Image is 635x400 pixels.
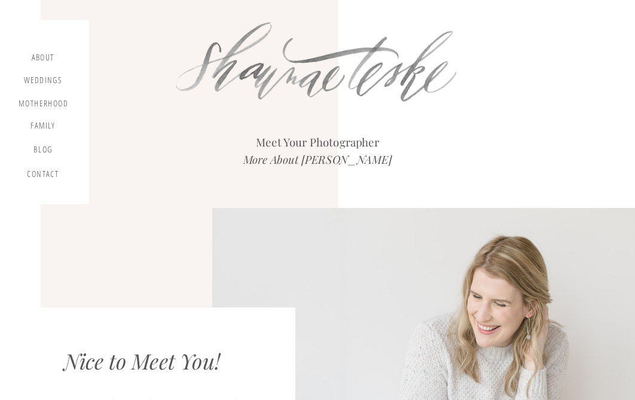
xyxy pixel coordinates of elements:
[19,99,68,110] a: motherhood
[23,121,63,135] a: Family
[243,152,392,167] i: More About [PERSON_NAME]
[200,133,435,151] h2: Meet Your Photographer
[25,169,61,184] a: contact
[28,145,59,160] a: blog
[28,53,59,65] a: about
[23,75,63,88] a: Weddings
[64,348,277,378] div: Nice to Meet You!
